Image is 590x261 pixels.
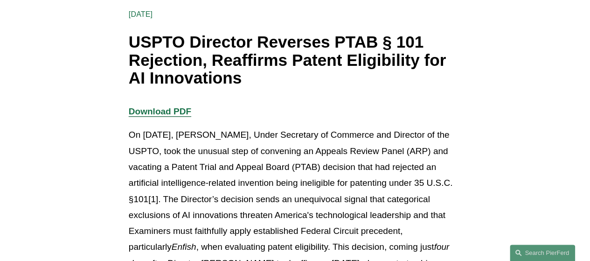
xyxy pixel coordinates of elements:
[510,245,575,261] a: Search this site
[129,10,153,18] span: [DATE]
[129,106,191,116] a: Download PDF
[172,242,196,252] em: Enfish
[129,33,461,87] h1: USPTO Director Reverses PTAB § 101 Rejection, Reaffirms Patent Eligibility for AI Innovations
